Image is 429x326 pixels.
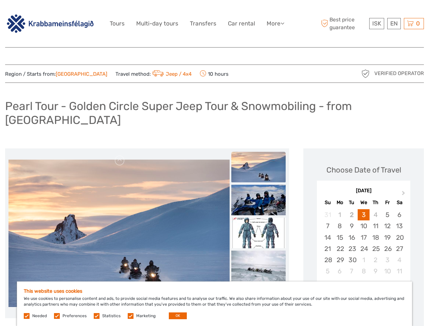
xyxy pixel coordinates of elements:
[381,198,393,207] div: Fr
[200,69,229,78] span: 10 hours
[151,71,192,77] a: Jeep / 4x4
[322,220,334,232] div: Choose Sunday, September 7th, 2025
[102,313,121,319] label: Statistics
[334,243,346,254] div: Choose Monday, September 22nd, 2025
[322,209,334,220] div: Not available Sunday, August 31st, 2025
[381,232,393,243] div: Choose Friday, September 19th, 2025
[334,266,346,277] div: Choose Monday, October 6th, 2025
[346,266,358,277] div: Choose Tuesday, October 7th, 2025
[8,160,230,307] img: 639669f3b0314d81813c9e080ae6c491_main_slider.jpg
[393,198,405,207] div: Sa
[381,243,393,254] div: Choose Friday, September 26th, 2025
[334,209,346,220] div: Not available Monday, September 1st, 2025
[319,209,408,277] div: month 2025-09
[136,19,178,29] a: Multi-day tours
[136,313,156,319] label: Marketing
[358,220,370,232] div: Choose Wednesday, September 10th, 2025
[393,220,405,232] div: Choose Saturday, September 13th, 2025
[56,71,107,77] a: [GEOGRAPHIC_DATA]
[169,312,187,319] button: OK
[334,254,346,266] div: Choose Monday, September 29th, 2025
[346,220,358,232] div: Choose Tuesday, September 9th, 2025
[370,209,381,220] div: Not available Thursday, September 4th, 2025
[326,165,401,175] div: Choose Date of Travel
[5,71,107,78] span: Region / Starts from:
[32,313,47,319] label: Needed
[358,232,370,243] div: Choose Wednesday, September 17th, 2025
[319,16,368,31] span: Best price guarantee
[5,13,95,34] img: 3142-b3e26b51-08fe-4449-b938-50ec2168a4a0_logo_big.png
[346,198,358,207] div: Tu
[415,20,421,27] span: 0
[231,218,286,248] img: 8c871eccc91c46f09d5cf47ccbf753a9_slider_thumbnail.jpeg
[62,313,87,319] label: Preferences
[374,70,424,77] span: Verified Operator
[370,198,381,207] div: Th
[322,254,334,266] div: Choose Sunday, September 28th, 2025
[381,266,393,277] div: Choose Friday, October 10th, 2025
[370,243,381,254] div: Choose Thursday, September 25th, 2025
[399,189,410,200] button: Next Month
[190,19,216,29] a: Transfers
[231,251,286,281] img: 6f92886cdbd84647accd9087a435d263_slider_thumbnail.jpeg
[231,152,286,182] img: 639669f3b0314d81813c9e080ae6c491_slider_thumbnail.jpg
[346,209,358,220] div: Not available Tuesday, September 2nd, 2025
[381,254,393,266] div: Choose Friday, October 3rd, 2025
[370,220,381,232] div: Choose Thursday, September 11th, 2025
[370,266,381,277] div: Choose Thursday, October 9th, 2025
[381,209,393,220] div: Choose Friday, September 5th, 2025
[381,220,393,232] div: Choose Friday, September 12th, 2025
[78,11,86,19] button: Open LiveChat chat widget
[334,198,346,207] div: Mo
[358,254,370,266] div: Choose Wednesday, October 1st, 2025
[393,254,405,266] div: Choose Saturday, October 4th, 2025
[267,19,284,29] a: More
[334,220,346,232] div: Choose Monday, September 8th, 2025
[115,69,192,78] span: Travel method:
[393,243,405,254] div: Choose Saturday, September 27th, 2025
[393,209,405,220] div: Choose Saturday, September 6th, 2025
[334,232,346,243] div: Choose Monday, September 15th, 2025
[228,19,255,29] a: Car rental
[387,18,401,29] div: EN
[346,254,358,266] div: Choose Tuesday, September 30th, 2025
[346,243,358,254] div: Choose Tuesday, September 23rd, 2025
[346,232,358,243] div: Choose Tuesday, September 16th, 2025
[360,68,371,79] img: verified_operator_grey_128.png
[393,232,405,243] div: Choose Saturday, September 20th, 2025
[5,99,424,127] h1: Pearl Tour - Golden Circle Super Jeep Tour & Snowmobiling - from [GEOGRAPHIC_DATA]
[370,232,381,243] div: Choose Thursday, September 18th, 2025
[24,288,405,294] h5: This website uses cookies
[317,187,410,195] div: [DATE]
[372,20,381,27] span: ISK
[393,266,405,277] div: Choose Saturday, October 11th, 2025
[322,243,334,254] div: Choose Sunday, September 21st, 2025
[358,266,370,277] div: Choose Wednesday, October 8th, 2025
[110,19,125,29] a: Tours
[370,254,381,266] div: Choose Thursday, October 2nd, 2025
[231,185,286,215] img: beb7156f110246c398c407fde2ae5fce_slider_thumbnail.jpg
[358,209,370,220] div: Choose Wednesday, September 3rd, 2025
[322,198,334,207] div: Su
[322,232,334,243] div: Choose Sunday, September 14th, 2025
[358,198,370,207] div: We
[322,266,334,277] div: Choose Sunday, October 5th, 2025
[358,243,370,254] div: Choose Wednesday, September 24th, 2025
[10,12,77,17] p: We're away right now. Please check back later!
[17,282,412,326] div: We use cookies to personalise content and ads, to provide social media features and to analyse ou...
